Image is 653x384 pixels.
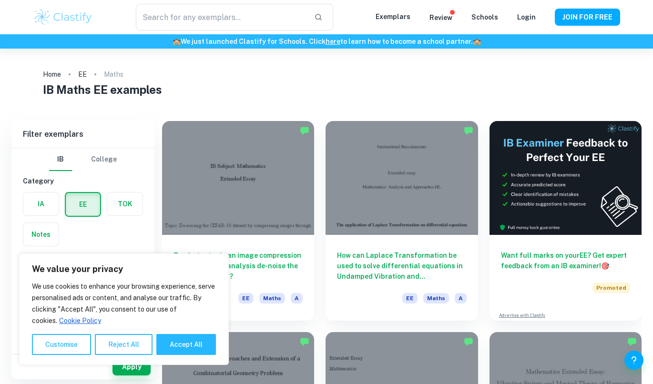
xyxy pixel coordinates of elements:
h6: How can Laplace Transformation be used to solve differential equations in Undamped Vibration and ... [337,250,466,282]
img: Marked [627,337,637,346]
p: Exemplars [376,11,410,22]
div: Filter type choice [49,148,117,171]
img: Thumbnail [490,121,642,235]
h6: We just launched Clastify for Schools. Click to learn how to become a school partner. [2,36,651,47]
h6: Filter exemplars [11,121,154,148]
a: Want full marks on yourEE? Get expert feedback from an IB examiner!PromotedAdvertise with Clastify [490,121,642,321]
a: How can Laplace Transformation be used to solve differential equations in Undamped Vibration and ... [326,121,478,321]
p: We value your privacy [32,263,216,275]
p: We use cookies to enhance your browsing experience, serve personalised ads or content, and analys... [32,281,216,326]
span: A [455,293,467,303]
h6: To what extent can image compression through Fourier analysis de-noise the CIFAR-10 dataset? [173,250,303,282]
button: TOK [107,192,143,215]
a: Cookie Policy [59,316,102,325]
span: A [291,293,303,303]
h6: Want full marks on your EE ? Get expert feedback from an IB examiner! [501,250,630,271]
a: Home [43,68,61,81]
span: EE [402,293,418,303]
span: Promoted [592,283,630,293]
a: here [326,38,340,45]
span: 🎯 [601,262,609,270]
div: We value your privacy [19,253,229,365]
button: EE [66,193,100,216]
h6: Category [23,176,143,186]
button: IB [49,148,72,171]
button: College [91,148,117,171]
button: Help and Feedback [624,351,643,370]
span: 🏫 [473,38,481,45]
img: Marked [464,126,473,135]
span: Maths [259,293,285,303]
span: EE [238,293,254,303]
button: JOIN FOR FREE [555,9,620,26]
span: 🏫 [173,38,181,45]
span: Maths [423,293,449,303]
img: Marked [300,126,309,135]
input: Search for any exemplars... [136,4,306,30]
button: Customise [32,334,91,355]
p: Maths [104,69,123,80]
a: Login [517,13,536,21]
button: IA [23,192,59,215]
button: Reject All [95,334,153,355]
img: Marked [464,337,473,346]
button: Accept All [156,334,216,355]
a: Advertise with Clastify [499,312,545,319]
a: Schools [471,13,498,21]
img: Marked [300,337,309,346]
button: Notes [23,223,59,246]
button: Apply [112,358,151,375]
h1: IB Maths EE examples [43,81,610,98]
img: Clastify logo [33,8,93,27]
a: EE [78,68,87,81]
p: Review [429,12,452,23]
a: To what extent can image compression through Fourier analysis de-noise the CIFAR-10 dataset?EEMathsA [162,121,314,321]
